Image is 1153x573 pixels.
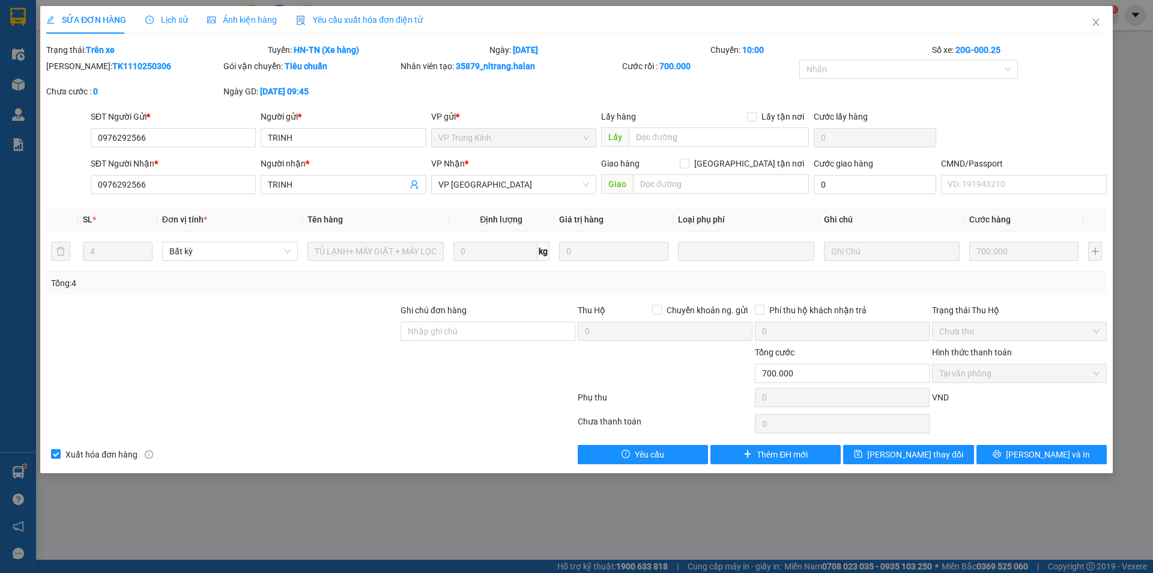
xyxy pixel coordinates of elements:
button: delete [51,242,70,261]
span: Yêu cầu xuất hóa đơn điện tử [296,15,423,25]
label: Hình thức thanh toán [932,348,1012,357]
span: Tổng cước [755,348,794,357]
div: Trạng thái: [45,43,267,57]
div: VP gửi [431,110,596,123]
div: Phụ thu [576,391,754,412]
span: edit [46,16,55,24]
img: icon [296,16,306,25]
input: Ghi chú đơn hàng [401,322,575,341]
span: Lấy tận nơi [757,110,809,123]
span: Tại văn phòng [939,364,1100,382]
input: Ghi Chú [824,242,960,261]
div: Ngày GD: [223,85,398,98]
button: Close [1079,6,1113,40]
span: Chưa thu [939,322,1100,340]
span: Định lượng [480,215,522,224]
span: info-circle [145,450,153,459]
span: Cước hàng [969,215,1011,224]
span: Giao hàng [601,159,640,168]
span: Đơn vị tính [162,215,207,224]
span: VP Trung Kính [438,129,589,147]
div: Gói vận chuyển: [223,60,398,73]
div: Tuyến: [267,43,488,57]
b: 10:00 [742,45,764,55]
span: user-add [410,180,419,189]
span: Chuyển khoản ng. gửi [662,304,752,317]
input: VD: Bàn, Ghế [307,242,443,261]
span: SL [83,215,92,224]
div: SĐT Người Gửi [91,110,256,123]
span: Giá trị hàng [559,215,604,224]
span: VP Bắc Sơn [438,176,589,194]
div: Trạng thái Thu Hộ [932,304,1107,317]
b: TK1110250306 [112,61,171,71]
span: Bất kỳ [169,242,291,260]
b: 0 [93,87,98,96]
span: Thêm ĐH mới [757,448,808,461]
button: printer[PERSON_NAME] và In [976,445,1107,464]
b: Trên xe [86,45,115,55]
b: 700.000 [659,61,691,71]
span: Lịch sử [145,15,188,25]
span: Ảnh kiện hàng [207,15,277,25]
span: SỬA ĐƠN HÀNG [46,15,126,25]
div: Cước rồi : [622,60,797,73]
div: Chưa cước : [46,85,221,98]
input: Cước giao hàng [814,175,936,194]
div: SĐT Người Nhận [91,157,256,170]
div: Ngày: [488,43,710,57]
th: Ghi chú [819,208,964,231]
b: [DATE] 09:45 [260,87,309,96]
span: VP Nhận [431,159,465,168]
span: Phí thu hộ khách nhận trả [764,304,871,317]
div: CMND/Passport [941,157,1106,170]
b: HN-TN (Xe hàng) [294,45,359,55]
th: Loại phụ phí [673,208,819,231]
button: exclamation-circleYêu cầu [578,445,708,464]
input: Dọc đường [633,174,809,194]
span: picture [207,16,216,24]
span: plus [743,450,752,459]
div: Tổng: 4 [51,277,445,290]
span: Thu Hộ [578,305,605,315]
div: Số xe: [931,43,1108,57]
span: clock-circle [145,16,154,24]
b: 20G-000.25 [955,45,1000,55]
span: close [1091,17,1101,27]
label: Cước lấy hàng [814,112,868,121]
button: plusThêm ĐH mới [710,445,841,464]
span: Xuất hóa đơn hàng [61,448,142,461]
span: Giao [601,174,633,194]
div: Chuyến: [709,43,931,57]
span: printer [993,450,1001,459]
span: [GEOGRAPHIC_DATA] tận nơi [689,157,809,170]
span: Yêu cầu [635,448,664,461]
b: Tiêu chuẩn [285,61,327,71]
span: kg [537,242,549,261]
div: Nhân viên tạo: [401,60,620,73]
span: [PERSON_NAME] và In [1006,448,1090,461]
label: Ghi chú đơn hàng [401,305,467,315]
span: save [854,450,862,459]
button: save[PERSON_NAME] thay đổi [843,445,973,464]
button: plus [1088,242,1101,261]
label: Cước giao hàng [814,159,873,168]
div: Người nhận [261,157,426,170]
input: 0 [969,242,1079,261]
input: Cước lấy hàng [814,128,936,147]
b: 35879_nltrang.halan [456,61,535,71]
input: 0 [559,242,668,261]
span: exclamation-circle [622,450,630,459]
div: [PERSON_NAME]: [46,60,221,73]
div: Chưa thanh toán [576,415,754,436]
span: Tên hàng [307,215,343,224]
div: Người gửi [261,110,426,123]
span: [PERSON_NAME] thay đổi [867,448,963,461]
span: Lấy hàng [601,112,636,121]
b: [DATE] [513,45,538,55]
input: Dọc đường [629,127,809,147]
span: Lấy [601,127,629,147]
span: VND [932,393,949,402]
